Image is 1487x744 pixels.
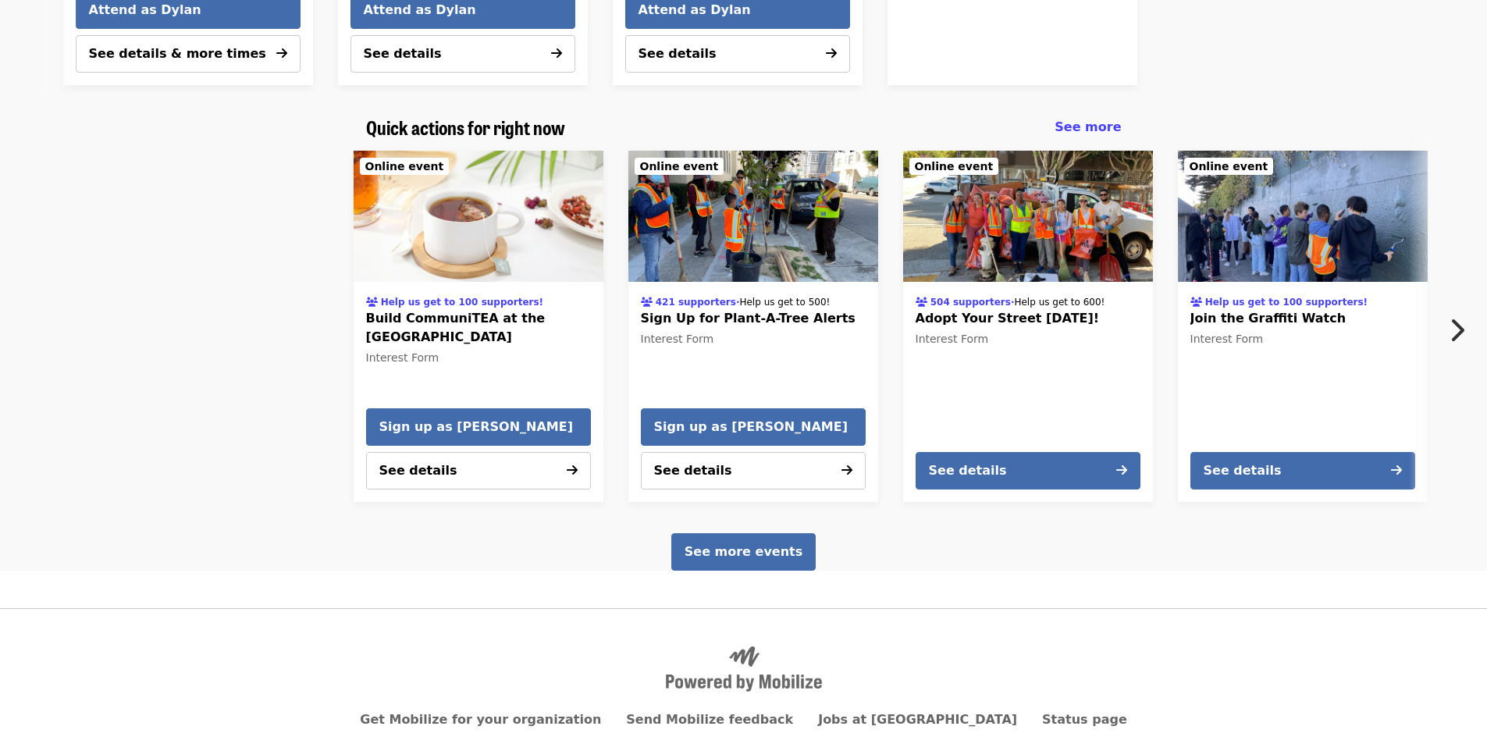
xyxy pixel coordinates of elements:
[826,46,837,61] i: arrow-right icon
[916,292,1105,309] div: ·
[841,463,852,478] i: arrow-right icon
[1190,309,1415,328] span: Join the Graffiti Watch
[641,452,866,489] button: See details
[654,418,852,436] span: Sign up as [PERSON_NAME]
[641,292,831,309] div: ·
[641,297,653,308] i: users icon
[89,1,287,20] span: Attend as Dylan
[1116,463,1127,478] i: arrow-right icon
[1190,452,1415,489] button: See details
[1204,461,1282,480] div: See details
[364,46,442,61] span: See details
[640,160,719,173] span: Online event
[354,151,603,282] a: Build CommuniTEA at the Street Tree Nursery
[365,160,444,173] span: Online event
[671,544,816,559] a: See more events
[625,35,850,73] button: See details
[916,333,989,345] span: Interest Form
[641,288,866,351] a: See details for "Sign Up for Plant-A-Tree Alerts"
[916,452,1140,489] button: See details
[916,297,927,308] i: users icon
[366,452,591,489] button: See details
[354,151,603,282] img: Build CommuniTEA at the Street Tree Nursery organized by SF Public Works
[628,151,878,282] a: Sign Up for Plant-A-Tree Alerts
[685,544,802,559] span: See more events
[1190,333,1264,345] span: Interest Form
[1178,151,1428,502] a: See details for "Join the Graffiti Watch"
[366,116,565,139] a: Quick actions for right now
[1190,160,1268,173] span: Online event
[1435,308,1487,352] button: Next item
[818,712,1017,727] a: Jobs at [GEOGRAPHIC_DATA]
[366,288,591,369] a: See details for "Build CommuniTEA at the Street Tree Nursery"
[366,710,1122,729] nav: Primary footer navigation
[656,297,736,308] span: 421 supporters
[1190,297,1202,308] i: users icon
[379,418,578,436] span: Sign up as [PERSON_NAME]
[1391,463,1402,478] i: arrow-right icon
[930,297,1011,308] span: 504 supporters
[628,151,878,282] img: Sign Up for Plant-A-Tree Alerts organized by SF Public Works
[1042,712,1127,727] a: Status page
[671,533,816,571] button: See more events
[366,309,591,347] span: Build CommuniTEA at the [GEOGRAPHIC_DATA]
[639,1,837,20] span: Attend as Dylan
[1449,315,1464,345] i: chevron-right icon
[366,297,378,308] i: users icon
[366,351,439,364] span: Interest Form
[551,46,562,61] i: arrow-right icon
[739,297,830,308] span: Help us get to 500!
[903,151,1153,282] img: Adopt Your Street Today! organized by SF Public Works
[1014,297,1105,308] span: Help us get to 600!
[903,151,1153,502] a: See details for "Adopt Your Street Today!"
[76,35,301,73] button: See details & more times
[350,35,575,73] button: See details
[379,463,457,478] span: See details
[1055,118,1121,137] a: See more
[639,46,717,61] span: See details
[360,712,601,727] a: Get Mobilize for your organization
[1205,297,1368,308] span: Help us get to 100 supporters!
[366,113,565,141] span: Quick actions for right now
[354,116,1134,139] div: Quick actions for right now
[89,46,266,61] span: See details & more times
[641,333,714,345] span: Interest Form
[929,461,1007,480] div: See details
[1178,151,1428,282] img: Join the Graffiti Watch organized by SF Public Works
[666,646,822,692] img: Powered by Mobilize
[381,297,543,308] span: Help us get to 100 supporters!
[641,309,866,328] span: Sign Up for Plant-A-Tree Alerts
[366,408,591,446] button: Sign up as [PERSON_NAME]
[654,463,732,478] span: See details
[626,712,793,727] a: Send Mobilize feedback
[276,46,287,61] i: arrow-right icon
[364,1,562,20] span: Attend as Dylan
[915,160,994,173] span: Online event
[641,408,866,446] button: Sign up as [PERSON_NAME]
[1055,119,1121,134] span: See more
[916,309,1140,328] span: Adopt Your Street [DATE]!
[567,463,578,478] i: arrow-right icon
